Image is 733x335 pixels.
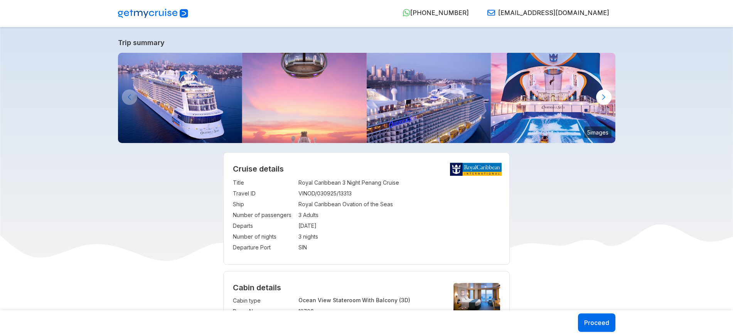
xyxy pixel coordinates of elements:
[487,9,495,17] img: Email
[233,242,295,253] td: Departure Port
[118,39,615,47] a: Trip summary
[242,53,367,143] img: north-star-sunset-ovation-of-the-seas.jpg
[491,53,615,143] img: ovation-of-the-seas-flowrider-sunset.jpg
[298,242,500,253] td: SIN
[295,210,298,221] td: :
[233,210,295,221] td: Number of passengers
[295,295,298,306] td: :
[233,306,295,317] td: Room No
[295,242,298,253] td: :
[498,9,609,17] span: [EMAIL_ADDRESS][DOMAIN_NAME]
[233,188,295,199] td: Travel ID
[410,9,469,17] span: [PHONE_NUMBER]
[233,295,295,306] td: Cabin type
[233,164,500,173] h2: Cruise details
[295,231,298,242] td: :
[233,221,295,231] td: Departs
[396,9,469,17] a: [PHONE_NUMBER]
[578,313,615,332] button: Proceed
[233,283,500,292] h4: Cabin details
[298,231,500,242] td: 3 nights
[118,53,243,143] img: ovation-exterior-back-aerial-sunset-port-ship.jpg
[298,210,500,221] td: 3 Adults
[298,188,500,199] td: VINOD/030925/13313
[295,188,298,199] td: :
[399,297,410,303] span: (3D)
[481,9,609,17] a: [EMAIL_ADDRESS][DOMAIN_NAME]
[233,199,295,210] td: Ship
[295,177,298,188] td: :
[298,199,500,210] td: Royal Caribbean Ovation of the Seas
[367,53,491,143] img: ovation-of-the-seas-departing-from-sydney.jpg
[295,199,298,210] td: :
[295,221,298,231] td: :
[298,177,500,188] td: Royal Caribbean 3 Night Penang Cruise
[403,9,410,17] img: WhatsApp
[298,297,440,303] p: Ocean View Stateroom With Balcony
[295,306,298,317] td: :
[298,306,440,317] td: 13700
[584,126,612,138] small: 5 images
[233,231,295,242] td: Number of nights
[298,221,500,231] td: [DATE]
[233,177,295,188] td: Title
